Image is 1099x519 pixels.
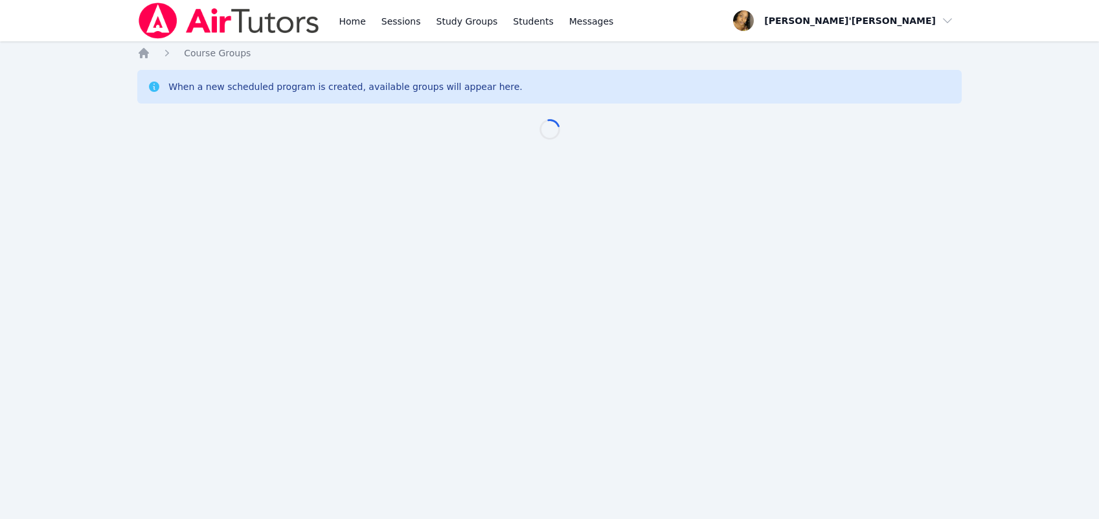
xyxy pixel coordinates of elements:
[137,47,962,60] nav: Breadcrumb
[168,80,523,93] div: When a new scheduled program is created, available groups will appear here.
[137,3,321,39] img: Air Tutors
[184,47,251,60] a: Course Groups
[184,48,251,58] span: Course Groups
[569,15,614,28] span: Messages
